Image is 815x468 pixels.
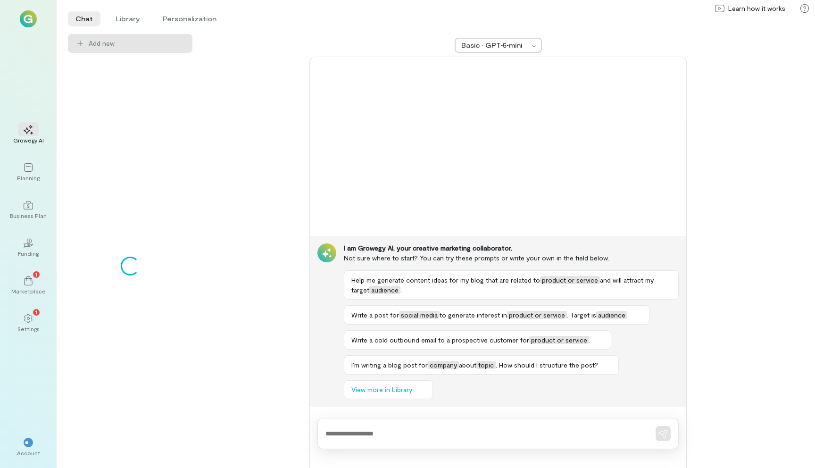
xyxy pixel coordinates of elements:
[351,276,540,284] span: Help me generate content ideas for my blog that are related to
[155,11,224,26] li: Personalization
[11,155,45,189] a: Planning
[728,4,785,13] span: Learn how it works
[89,39,185,48] span: Add new
[18,250,39,257] div: Funding
[11,117,45,151] a: Growegy AI
[11,287,46,295] div: Marketplace
[428,361,459,369] span: company
[567,311,596,319] span: . Target is
[17,325,40,333] div: Settings
[351,311,399,319] span: Write a post for
[11,306,45,340] a: Settings
[344,380,433,399] button: View more in Library
[596,311,627,319] span: audience
[68,11,100,26] li: Chat
[529,336,589,344] span: product or service
[344,305,649,325] button: Write a post forsocial mediato generate interest inproduct or service. Target isaudience.
[589,336,590,344] span: .
[351,336,529,344] span: Write a cold outbound email to a prospective customer for
[11,268,45,302] a: Marketplace
[351,385,412,394] span: View more in Library
[344,253,679,263] div: Not sure where to start? You can try these prompts or write your own in the field below.
[11,231,45,265] a: Funding
[400,286,402,294] span: .
[344,355,619,375] button: I’m writing a blog post forcompanyabouttopic. How should I structure the post?
[344,243,679,253] div: I am Growegy AI, your creative marketing collaborator.
[507,311,567,319] span: product or service
[459,361,476,369] span: about
[35,308,37,316] span: 1
[344,330,611,350] button: Write a cold outbound email to a prospective customer forproduct or service.
[35,270,37,278] span: 1
[17,449,40,457] div: Account
[108,11,148,26] li: Library
[440,311,507,319] span: to generate interest in
[476,361,496,369] span: topic
[369,286,400,294] span: audience
[11,193,45,227] a: Business Plan
[17,174,40,182] div: Planning
[461,41,529,50] div: Basic · GPT‑5‑mini
[344,270,679,300] button: Help me generate content ideas for my blog that are related toproduct or serviceand will attract ...
[496,361,598,369] span: . How should I structure the post?
[351,361,428,369] span: I’m writing a blog post for
[399,311,440,319] span: social media
[10,212,47,219] div: Business Plan
[540,276,600,284] span: product or service
[13,136,44,144] div: Growegy AI
[627,311,629,319] span: .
